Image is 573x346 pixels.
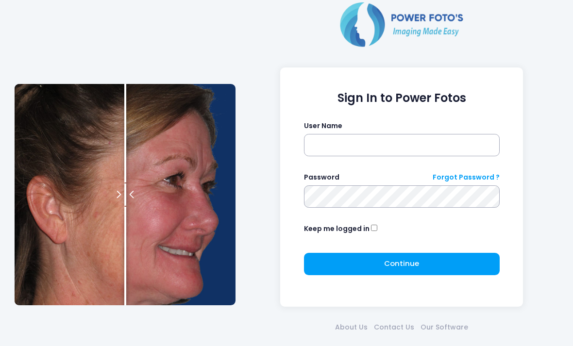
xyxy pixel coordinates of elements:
button: Continue [304,253,500,275]
a: Contact Us [371,322,418,332]
h1: Sign In to Power Fotos [304,91,500,105]
a: About Us [332,322,371,332]
a: Our Software [418,322,472,332]
label: User Name [304,121,342,131]
span: Continue [384,258,419,268]
label: Keep me logged in [304,224,370,234]
a: Forgot Password ? [433,172,500,182]
label: Password [304,172,339,182]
